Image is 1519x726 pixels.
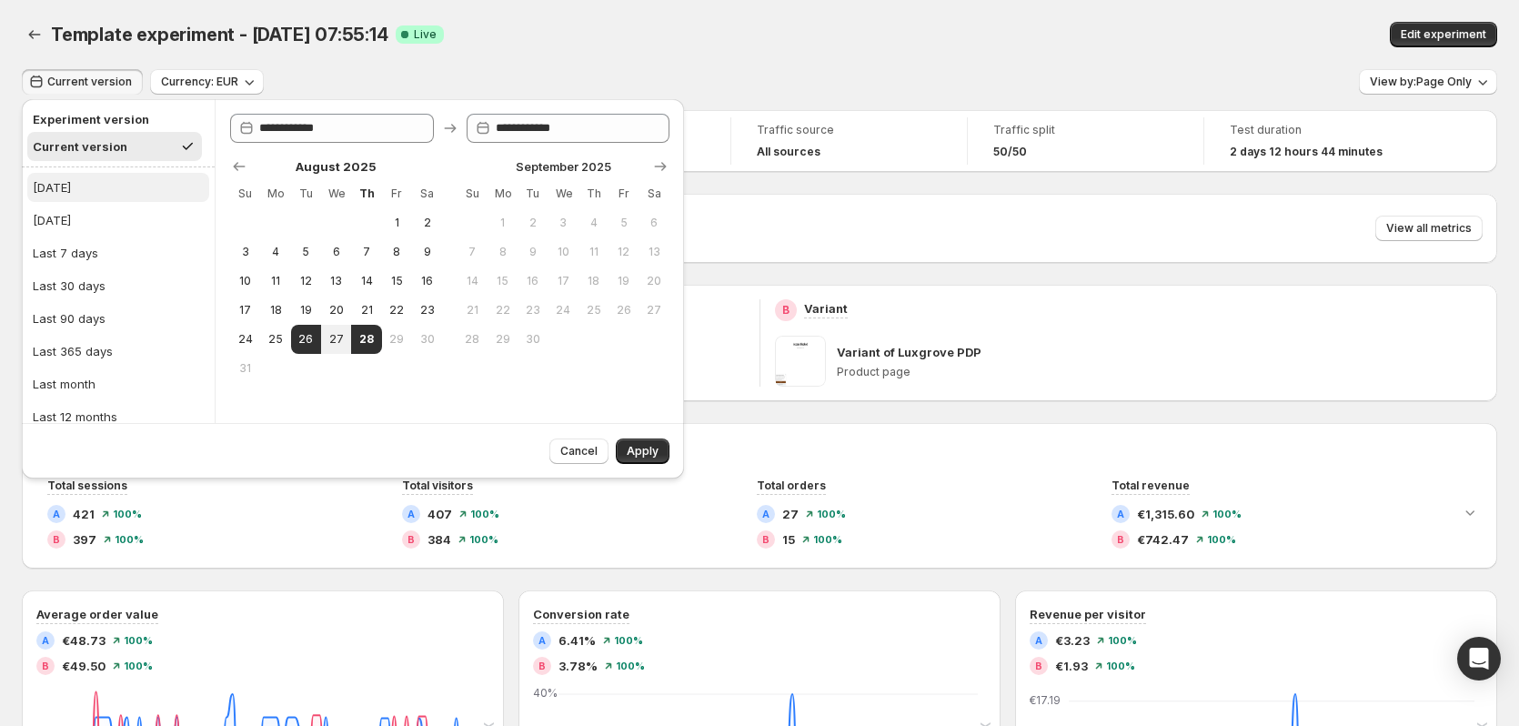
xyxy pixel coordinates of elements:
span: 5 [616,216,631,230]
button: Last 30 days [27,271,209,300]
button: Monday September 15 2025 [488,267,518,296]
button: Tuesday September 30 2025 [518,325,548,354]
span: 18 [267,303,283,318]
span: €1.93 [1055,657,1088,675]
span: 100 % [115,534,144,545]
button: Last 12 months [27,402,209,431]
span: View all metrics [1386,221,1472,236]
p: Product page [837,365,1484,379]
button: Thursday August 21 2025 [351,296,381,325]
th: Monday [488,179,518,208]
span: Total revenue [1112,479,1190,492]
button: Show next month, October 2025 [648,154,673,179]
h2: A [53,509,60,519]
button: Monday August 11 2025 [260,267,290,296]
th: Sunday [458,179,488,208]
span: 13 [647,245,662,259]
span: 100 % [1207,534,1236,545]
span: €48.73 [62,631,106,650]
span: 30 [525,332,540,347]
button: Sunday August 3 2025 [230,237,260,267]
button: Monday August 4 2025 [260,237,290,267]
span: Current version [47,75,132,89]
button: Wednesday August 27 2025 [321,325,351,354]
th: Friday [382,179,412,208]
button: Friday September 26 2025 [609,296,639,325]
button: Saturday September 27 2025 [639,296,669,325]
button: Thursday September 18 2025 [578,267,609,296]
button: Thursday September 11 2025 [578,237,609,267]
div: Last 30 days [33,277,106,295]
th: Tuesday [291,179,321,208]
span: €3.23 [1055,631,1090,650]
div: Last 90 days [33,309,106,328]
span: 18 [586,274,601,288]
span: We [328,187,344,201]
p: Variant of Luxgrove PDP [837,343,981,361]
th: Monday [260,179,290,208]
button: Friday August 15 2025 [382,267,412,296]
span: Mo [495,187,510,201]
span: 100 % [1108,635,1137,646]
h2: B [42,660,49,671]
div: Last 7 days [33,244,98,262]
button: Wednesday August 6 2025 [321,237,351,267]
span: Live [414,27,437,42]
h3: Revenue per visitor [1030,605,1146,623]
button: Currency: EUR [150,69,264,95]
button: Sunday August 17 2025 [230,296,260,325]
span: 16 [419,274,435,288]
span: Edit experiment [1401,27,1486,42]
div: [DATE] [33,178,71,197]
button: Last month [27,369,209,398]
button: Sunday September 7 2025 [458,237,488,267]
button: Wednesday September 17 2025 [548,267,578,296]
span: 100 % [817,509,846,519]
div: Open Intercom Messenger [1457,637,1501,681]
span: Fr [389,187,405,201]
th: Saturday [639,179,669,208]
span: 23 [525,303,540,318]
span: 27 [647,303,662,318]
button: Expand chart [1457,499,1483,525]
span: 19 [616,274,631,288]
button: Thursday September 4 2025 [578,208,609,237]
span: 6 [328,245,344,259]
span: 25 [586,303,601,318]
button: Tuesday September 16 2025 [518,267,548,296]
h3: Conversion rate [533,605,629,623]
th: Thursday [578,179,609,208]
a: Traffic split50/50 [993,121,1178,161]
span: €1,315.60 [1137,505,1194,523]
button: Thursday September 25 2025 [578,296,609,325]
span: Th [358,187,374,201]
button: Thursday August 14 2025 [351,267,381,296]
span: Template experiment - [DATE] 07:55:14 [51,24,388,45]
button: Friday August 8 2025 [382,237,412,267]
span: 12 [298,274,314,288]
text: €17.19 [1029,693,1061,707]
button: Monday September 1 2025 [488,208,518,237]
span: Cancel [560,444,598,459]
span: 21 [465,303,480,318]
span: 22 [389,303,405,318]
h2: B [1035,660,1042,671]
button: Wednesday August 13 2025 [321,267,351,296]
span: 29 [495,332,510,347]
h2: B [1117,534,1124,545]
span: 31 [237,361,253,376]
h2: A [1117,509,1124,519]
div: Last month [33,375,96,393]
h2: B [53,534,60,545]
span: 1 [389,216,405,230]
span: Currency: EUR [161,75,238,89]
h2: B [407,534,415,545]
div: [DATE] [33,211,71,229]
span: 6.41% [558,631,596,650]
span: View by: Page Only [1370,75,1472,89]
span: 12 [616,245,631,259]
button: Last 365 days [27,337,209,366]
button: Tuesday September 2 2025 [518,208,548,237]
button: Start of range Tuesday August 26 2025 [291,325,321,354]
span: 9 [419,245,435,259]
